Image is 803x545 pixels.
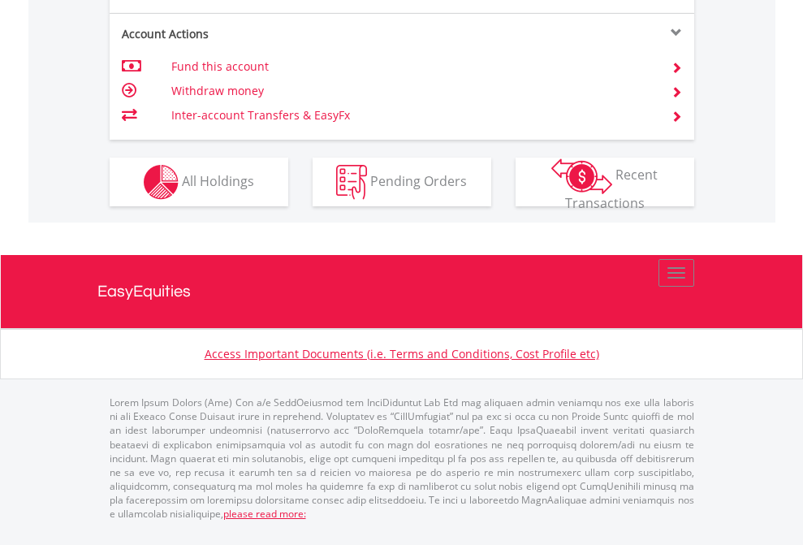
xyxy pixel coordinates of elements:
[205,346,599,361] a: Access Important Documents (i.e. Terms and Conditions, Cost Profile etc)
[313,158,491,206] button: Pending Orders
[171,54,651,79] td: Fund this account
[336,165,367,200] img: pending_instructions-wht.png
[182,171,254,189] span: All Holdings
[110,396,694,521] p: Lorem Ipsum Dolors (Ame) Con a/e SeddOeiusmod tem InciDiduntut Lab Etd mag aliquaen admin veniamq...
[110,26,402,42] div: Account Actions
[223,507,306,521] a: please read more:
[171,103,651,128] td: Inter-account Transfers & EasyFx
[516,158,694,206] button: Recent Transactions
[97,255,706,328] a: EasyEquities
[171,79,651,103] td: Withdraw money
[110,158,288,206] button: All Holdings
[551,158,612,194] img: transactions-zar-wht.png
[144,165,179,200] img: holdings-wht.png
[370,171,467,189] span: Pending Orders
